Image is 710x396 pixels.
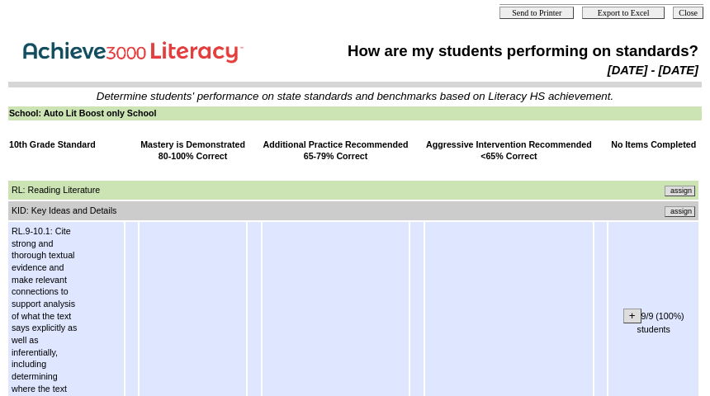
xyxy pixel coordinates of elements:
[608,138,698,163] td: No Items Completed
[11,204,527,218] td: KID: Key Ideas and Details
[8,138,124,163] td: 10th Grade Standard
[263,138,409,163] td: Additional Practice Recommended 65-79% Correct
[140,138,246,163] td: Mastery is Demonstrated 80-100% Correct
[9,166,10,178] img: spacer.gif
[425,138,593,163] td: Aggressive Intervention Recommended <65% Correct
[665,206,695,217] input: Assign additional materials that assess this standard.
[297,63,699,78] td: [DATE] - [DATE]
[297,41,699,61] td: How are my students performing on standards?
[665,186,695,196] input: Assign additional materials that assess this standard.
[12,32,259,68] img: Achieve3000 Reports Logo
[623,309,641,323] input: +
[11,183,504,197] td: RL: Reading Literature
[8,106,702,120] td: School: Auto Lit Boost only School
[9,90,701,102] td: Determine students' performance on state standards and benchmarks based on Literacy HS achievement.
[582,7,665,19] input: Export to Excel
[499,7,574,19] input: Send to Printer
[673,7,703,19] input: Close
